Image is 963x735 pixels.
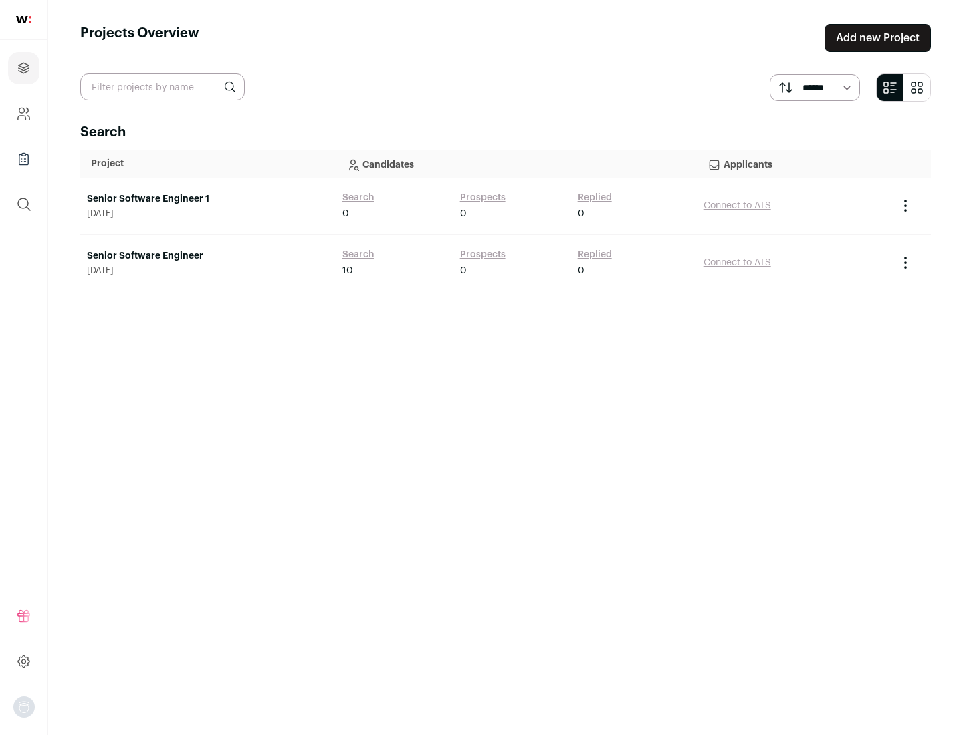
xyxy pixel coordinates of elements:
[87,265,329,276] span: [DATE]
[342,191,374,204] a: Search
[80,24,199,52] h1: Projects Overview
[704,201,771,210] a: Connect to ATS
[13,696,35,718] img: nopic.png
[708,150,880,177] p: Applicants
[8,52,39,84] a: Projects
[460,191,506,204] a: Prospects
[346,150,686,177] p: Candidates
[825,24,931,52] a: Add new Project
[16,16,31,23] img: wellfound-shorthand-0d5821cbd27db2630d0214b213865d53afaa358527fdda9d0ea32b1df1b89c2c.svg
[578,191,612,204] a: Replied
[342,248,374,261] a: Search
[87,208,329,219] span: [DATE]
[80,123,931,142] h2: Search
[578,264,584,277] span: 0
[91,157,325,170] p: Project
[460,248,506,261] a: Prospects
[80,73,245,100] input: Filter projects by name
[897,255,914,271] button: Project Actions
[342,207,349,220] span: 0
[8,98,39,130] a: Company and ATS Settings
[704,258,771,267] a: Connect to ATS
[87,192,329,206] a: Senior Software Engineer 1
[8,143,39,175] a: Company Lists
[342,264,353,277] span: 10
[460,264,467,277] span: 0
[578,207,584,220] span: 0
[460,207,467,220] span: 0
[578,248,612,261] a: Replied
[897,198,914,214] button: Project Actions
[13,696,35,718] button: Open dropdown
[87,249,329,263] a: Senior Software Engineer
